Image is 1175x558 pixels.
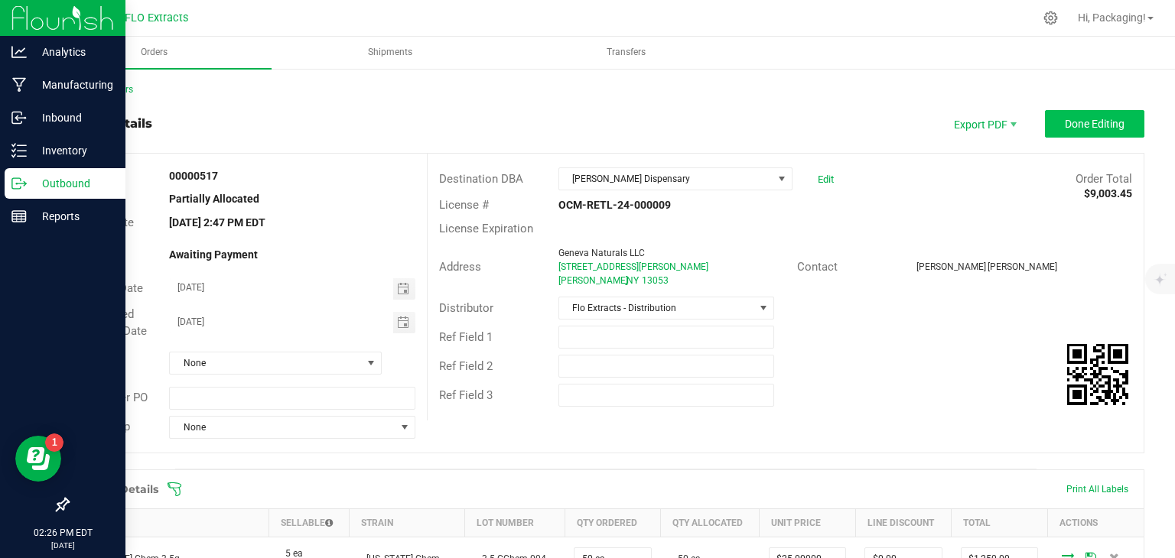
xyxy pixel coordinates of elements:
[439,260,481,274] span: Address
[558,248,645,258] span: Geneva Naturals LLC
[11,143,27,158] inline-svg: Inventory
[938,110,1030,138] li: Export PDF
[27,141,119,160] p: Inventory
[559,297,754,319] span: Flo Extracts - Distribution
[818,174,834,185] a: Edit
[439,198,489,212] span: License #
[439,301,493,315] span: Distributor
[273,37,508,69] a: Shipments
[37,37,272,69] a: Orders
[1067,344,1128,405] img: Scan me!
[625,275,627,286] span: ,
[169,170,218,182] strong: 00000517
[760,508,856,537] th: Unit Price
[586,46,666,59] span: Transfers
[1047,508,1144,537] th: Actions
[170,417,395,438] span: None
[27,207,119,225] p: Reports
[439,359,493,373] span: Ref Field 2
[509,37,744,69] a: Transfers
[350,508,465,537] th: Strain
[988,261,1057,272] span: [PERSON_NAME]
[7,540,119,551] p: [DATE]
[347,46,433,59] span: Shipments
[1076,172,1132,186] span: Order Total
[1041,11,1060,25] div: Manage settings
[661,508,760,537] th: Qty Allocated
[558,275,628,286] span: [PERSON_NAME]
[120,46,188,59] span: Orders
[169,193,259,205] strong: Partially Allocated
[1078,11,1146,24] span: Hi, Packaging!
[855,508,952,537] th: Line Discount
[559,168,773,190] span: [PERSON_NAME] Dispensary
[558,261,708,272] span: [STREET_ADDRESS][PERSON_NAME]
[558,199,671,211] strong: OCM-RETL-24-000009
[269,508,350,537] th: Sellable
[916,261,986,272] span: [PERSON_NAME]
[1084,187,1132,200] strong: $9,003.45
[27,109,119,127] p: Inbound
[393,278,415,300] span: Toggle calendar
[465,508,565,537] th: Lot Number
[11,77,27,92] inline-svg: Manufacturing
[642,275,669,286] span: 13053
[565,508,661,537] th: Qty Ordered
[439,330,493,344] span: Ref Field 1
[69,508,269,537] th: Item
[11,209,27,224] inline-svg: Reports
[125,11,188,24] span: FLO Extracts
[1067,344,1128,405] qrcode: 00000517
[1045,110,1144,138] button: Done Editing
[27,76,119,94] p: Manufacturing
[439,388,493,402] span: Ref Field 3
[393,312,415,333] span: Toggle calendar
[11,110,27,125] inline-svg: Inbound
[45,433,63,452] iframe: Resource center unread badge
[27,174,119,193] p: Outbound
[439,222,533,235] span: License Expiration
[11,44,27,60] inline-svg: Analytics
[169,216,265,229] strong: [DATE] 2:47 PM EDT
[170,352,362,374] span: None
[439,172,523,186] span: Destination DBA
[15,436,61,482] iframe: Resource center
[27,43,119,61] p: Analytics
[797,260,838,274] span: Contact
[11,176,27,191] inline-svg: Outbound
[169,248,258,261] strong: Awaiting Payment
[952,508,1048,537] th: Total
[7,526,119,540] p: 02:26 PM EDT
[627,275,639,286] span: NY
[1065,118,1125,130] span: Done Editing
